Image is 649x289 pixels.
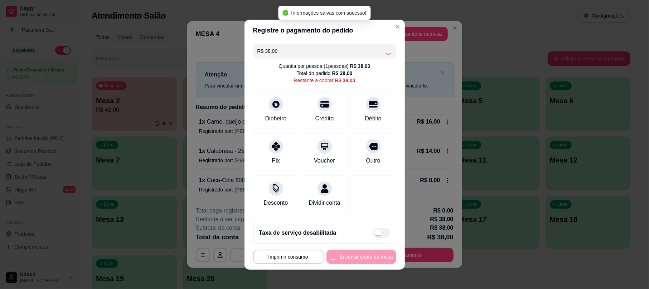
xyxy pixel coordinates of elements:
div: Loading [385,48,392,55]
div: R$ 38,00 [335,77,355,84]
div: Pix [272,156,280,165]
span: check-circle [282,10,288,16]
div: Desconto [264,199,288,207]
div: R$ 38,00 [350,63,370,70]
input: Ex.: hambúrguer de cordeiro [257,44,385,58]
header: Registre o pagamento do pedido [244,20,405,41]
h2: Taxa de serviço desabilitada [259,229,336,237]
div: Voucher [314,156,335,165]
button: Imprimir consumo [253,250,324,264]
div: Dinheiro [265,114,287,123]
div: Crédito [315,114,334,123]
div: Restante a cobrar [294,77,355,84]
div: Total do pedido [297,70,353,77]
div: Dividir conta [309,199,340,207]
div: R$ 38,00 [332,70,353,77]
span: Informações salvas com sucesso! [291,10,366,16]
div: Quantia por pessoa ( 1 pessoas) [279,63,370,70]
div: Outro [366,156,380,165]
div: Débito [365,114,381,123]
button: Close [392,21,403,33]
